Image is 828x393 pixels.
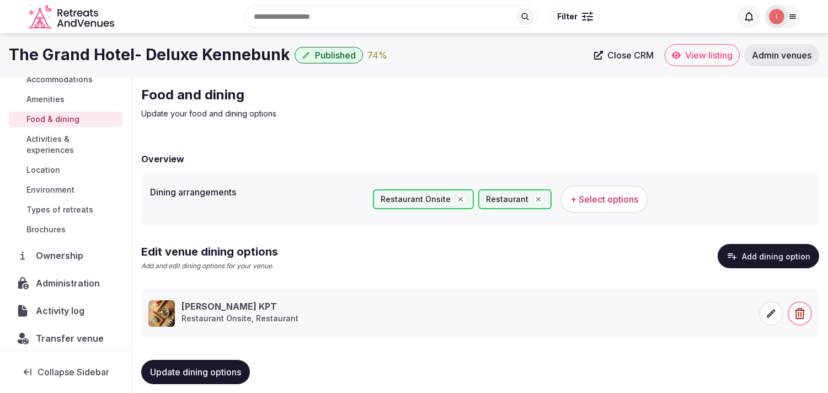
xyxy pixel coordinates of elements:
button: Filter [550,6,600,27]
button: Add dining option [718,244,819,268]
div: Restaurant [478,189,552,209]
span: Brochures [26,224,66,235]
span: Food & dining [26,114,79,125]
span: View listing [685,50,733,61]
button: + Select options [560,185,648,213]
span: Types of retreats [26,204,93,215]
span: Transfer venue [36,332,104,345]
span: Activities & experiences [26,134,118,156]
a: Visit the homepage [28,4,116,29]
a: Administration [9,272,122,295]
a: Environment [9,182,122,198]
span: Admin venues [752,50,811,61]
button: Transfer venue [9,327,122,350]
span: Amenities [26,94,65,105]
a: Location [9,162,122,178]
h3: [PERSON_NAME] KPT [181,300,298,312]
a: Activity log [9,299,122,322]
a: Food & dining [9,111,122,127]
h2: Overview [141,152,184,166]
button: Published [295,47,363,63]
h1: The Grand Hotel- Deluxe Kennebunk [9,44,290,66]
a: Accommodations [9,72,122,87]
span: Ownership [36,249,88,262]
a: View listing [665,44,740,66]
span: Collapse Sidebar [38,367,109,378]
span: Environment [26,184,74,195]
h2: Food and dining [141,86,512,104]
button: 74% [367,49,387,62]
span: Activity log [36,304,89,317]
div: Restaurant Onsite [373,189,474,209]
a: Amenities [9,92,122,107]
img: Rosella KPT [148,300,175,327]
a: Admin venues [744,44,819,66]
a: Activities & experiences [9,131,122,158]
svg: Retreats and Venues company logo [28,4,116,29]
div: 74 % [367,49,387,62]
button: Collapse Sidebar [9,360,122,384]
span: Filter [557,11,578,22]
span: Update dining options [150,367,241,378]
a: Types of retreats [9,202,122,217]
h2: Edit venue dining options [141,244,278,259]
p: Restaurant Onsite, Restaurant [181,313,298,324]
a: Ownership [9,244,122,267]
img: Irene Gonzales [769,9,784,24]
span: Location [26,164,60,176]
span: Accommodations [26,74,93,85]
button: Update dining options [141,360,250,384]
span: Close CRM [607,50,654,61]
p: Update your food and dining options [141,108,512,119]
p: Add and edit dining options for your venue. [141,262,278,271]
a: Close CRM [587,44,660,66]
label: Dining arrangements [150,188,364,197]
span: + Select options [570,193,638,205]
a: Brochures [9,222,122,237]
span: Published [315,50,356,61]
span: Administration [36,277,104,290]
